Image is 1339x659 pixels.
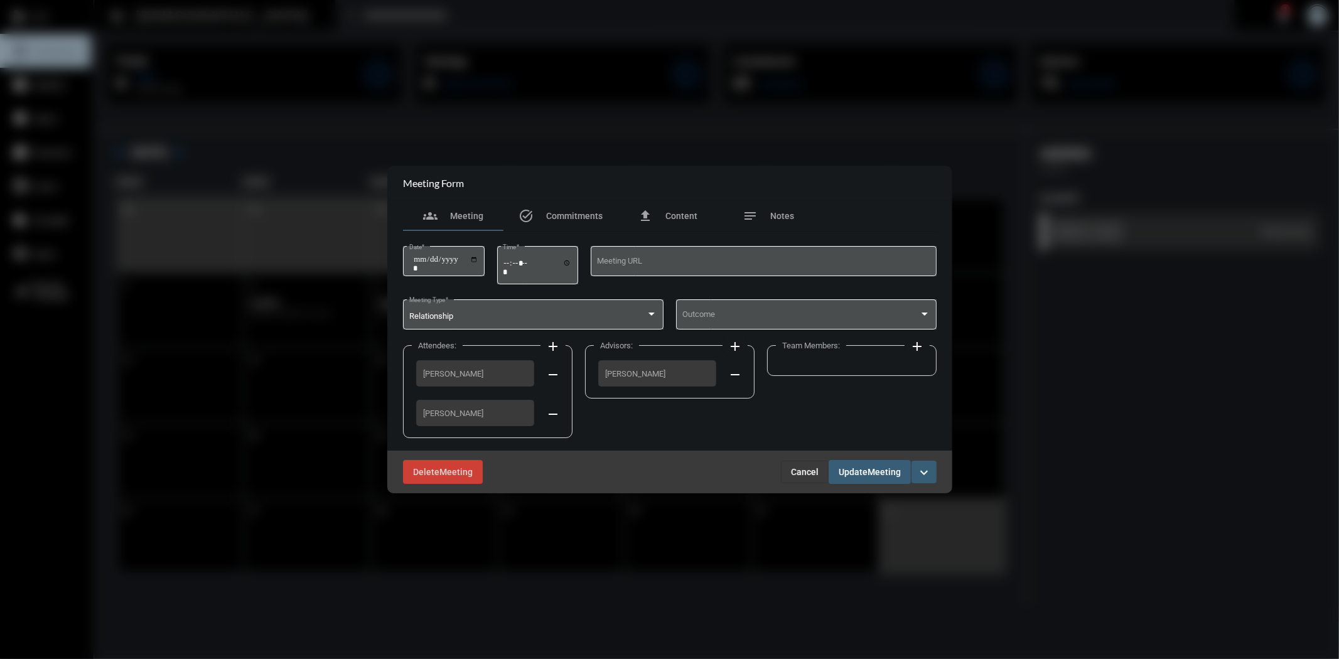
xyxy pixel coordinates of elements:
[519,208,534,223] mat-icon: task_alt
[743,208,758,223] mat-icon: notes
[422,208,438,223] mat-icon: groups
[403,461,483,484] button: DeleteMeeting
[439,468,473,478] span: Meeting
[409,311,453,321] span: Relationship
[546,367,561,382] mat-icon: remove
[450,211,483,221] span: Meeting
[638,208,653,223] mat-icon: file_upload
[665,211,697,221] span: Content
[413,468,439,478] span: Delete
[412,341,463,351] label: Attendees:
[403,177,464,189] h2: Meeting Form
[917,466,932,481] mat-icon: expand_more
[829,461,911,484] button: UpdateMeeting
[791,467,819,477] span: Cancel
[868,468,901,478] span: Meeting
[776,341,846,351] label: Team Members:
[770,211,794,221] span: Notes
[728,367,743,382] mat-icon: remove
[910,339,925,354] mat-icon: add
[423,409,527,418] span: [PERSON_NAME]
[546,407,561,422] mat-icon: remove
[728,339,743,354] mat-icon: add
[546,211,603,221] span: Commitments
[605,369,709,378] span: [PERSON_NAME]
[546,339,561,354] mat-icon: add
[839,468,868,478] span: Update
[781,461,829,483] button: Cancel
[594,341,639,351] label: Advisors:
[423,369,527,378] span: [PERSON_NAME]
